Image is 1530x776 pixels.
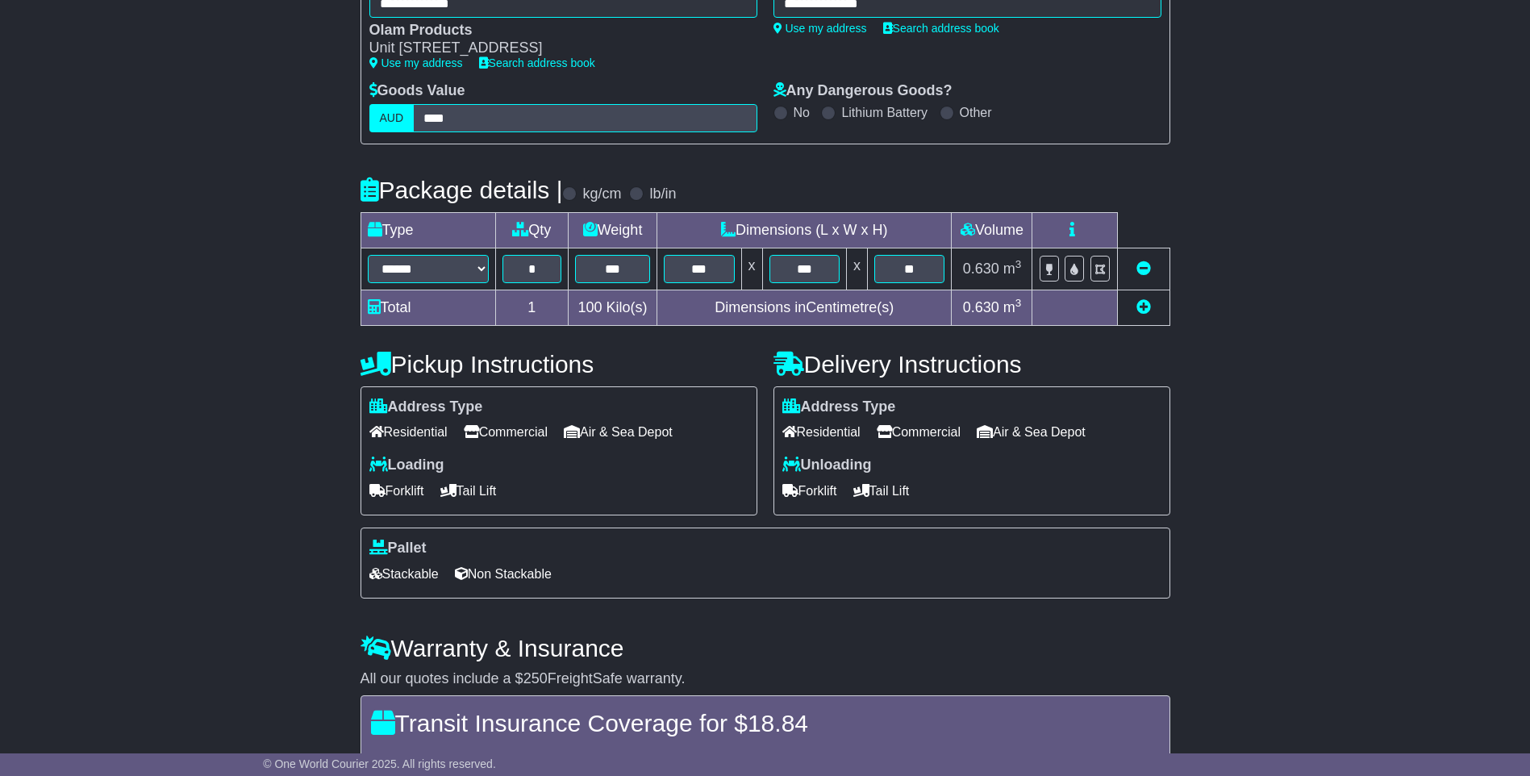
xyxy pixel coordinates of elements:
[495,212,569,248] td: Qty
[794,105,810,120] label: No
[877,419,961,444] span: Commercial
[853,478,910,503] span: Tail Lift
[1015,297,1022,309] sup: 3
[649,186,676,203] label: lb/in
[582,186,621,203] label: kg/cm
[773,82,953,100] label: Any Dangerous Goods?
[773,351,1170,378] h4: Delivery Instructions
[361,351,757,378] h4: Pickup Instructions
[523,670,548,686] span: 250
[578,299,602,315] span: 100
[960,105,992,120] label: Other
[1015,258,1022,270] sup: 3
[569,212,657,248] td: Weight
[369,22,741,40] div: Olam Products
[748,710,808,736] span: 18.84
[369,540,427,557] label: Pallet
[361,290,495,325] td: Total
[782,457,872,474] label: Unloading
[369,82,465,100] label: Goods Value
[569,290,657,325] td: Kilo(s)
[479,56,595,69] a: Search address book
[657,212,952,248] td: Dimensions (L x W x H)
[263,757,496,770] span: © One World Courier 2025. All rights reserved.
[361,635,1170,661] h4: Warranty & Insurance
[883,22,999,35] a: Search address book
[1003,261,1022,277] span: m
[773,22,867,35] a: Use my address
[440,478,497,503] span: Tail Lift
[369,561,439,586] span: Stackable
[369,419,448,444] span: Residential
[963,261,999,277] span: 0.630
[564,419,673,444] span: Air & Sea Depot
[371,710,1160,736] h4: Transit Insurance Coverage for $
[782,398,896,416] label: Address Type
[495,290,569,325] td: 1
[369,40,741,57] div: Unit [STREET_ADDRESS]
[977,419,1086,444] span: Air & Sea Depot
[1136,299,1151,315] a: Add new item
[361,177,563,203] h4: Package details |
[369,457,444,474] label: Loading
[1136,261,1151,277] a: Remove this item
[455,561,552,586] span: Non Stackable
[369,104,415,132] label: AUD
[369,398,483,416] label: Address Type
[361,670,1170,688] div: All our quotes include a $ FreightSafe warranty.
[963,299,999,315] span: 0.630
[361,212,495,248] td: Type
[846,248,867,290] td: x
[741,248,762,290] td: x
[1003,299,1022,315] span: m
[464,419,548,444] span: Commercial
[782,478,837,503] span: Forklift
[952,212,1032,248] td: Volume
[657,290,952,325] td: Dimensions in Centimetre(s)
[369,56,463,69] a: Use my address
[369,478,424,503] span: Forklift
[782,419,861,444] span: Residential
[841,105,928,120] label: Lithium Battery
